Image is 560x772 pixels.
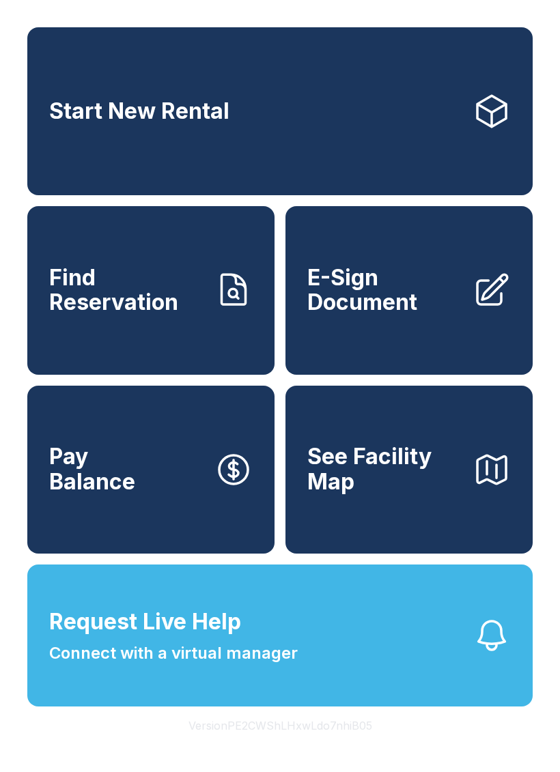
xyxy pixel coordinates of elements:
button: VersionPE2CWShLHxwLdo7nhiB05 [178,706,383,745]
span: Find Reservation [49,266,204,315]
span: E-Sign Document [307,266,462,315]
a: Start New Rental [27,27,533,195]
span: Pay Balance [49,444,135,494]
button: Request Live HelpConnect with a virtual manager [27,564,533,706]
span: Connect with a virtual manager [49,641,298,666]
a: E-Sign Document [285,206,533,374]
span: Start New Rental [49,99,229,124]
a: PayBalance [27,386,275,554]
a: Find Reservation [27,206,275,374]
button: See Facility Map [285,386,533,554]
span: See Facility Map [307,444,462,494]
span: Request Live Help [49,605,241,638]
